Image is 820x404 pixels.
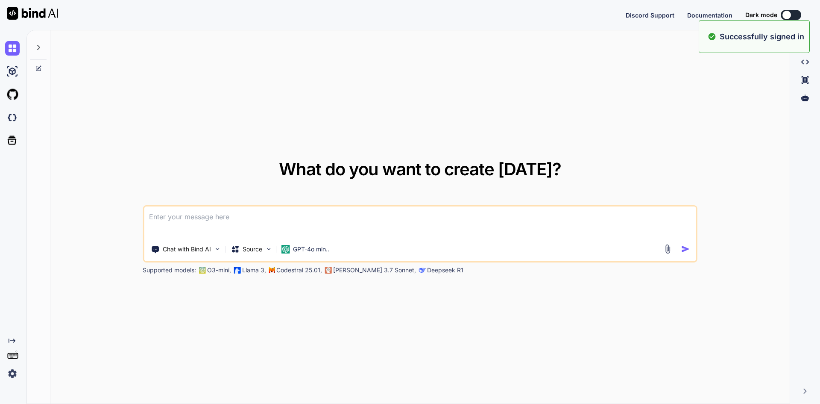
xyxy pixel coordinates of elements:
[234,267,240,274] img: Llama2
[7,7,58,20] img: Bind AI
[687,12,732,19] span: Documentation
[265,245,272,253] img: Pick Models
[427,266,463,274] p: Deepseek R1
[333,266,416,274] p: [PERSON_NAME] 3.7 Sonnet,
[242,266,266,274] p: Llama 3,
[663,244,673,254] img: attachment
[163,245,211,254] p: Chat with Bind AI
[626,12,674,19] span: Discord Support
[5,41,20,56] img: chat
[276,266,322,274] p: Codestral 25.01,
[708,31,716,42] img: alert
[720,31,804,42] p: Successfully signed in
[5,87,20,102] img: githubLight
[5,64,20,79] img: ai-studio
[269,267,275,273] img: Mistral-AI
[214,245,221,253] img: Pick Tools
[293,245,329,254] p: GPT-4o min..
[207,266,231,274] p: O3-mini,
[626,11,674,20] button: Discord Support
[681,245,690,254] img: icon
[687,11,732,20] button: Documentation
[5,366,20,381] img: settings
[199,267,205,274] img: GPT-4
[243,245,262,254] p: Source
[419,267,425,274] img: claude
[5,110,20,125] img: darkCloudIdeIcon
[281,245,290,254] img: GPT-4o mini
[143,266,196,274] p: Supported models:
[325,267,331,274] img: claude
[745,11,777,19] span: Dark mode
[279,159,561,180] span: What do you want to create [DATE]?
